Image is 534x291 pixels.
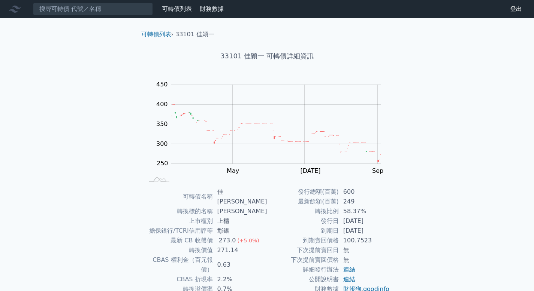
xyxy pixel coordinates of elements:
a: 可轉債列表 [162,5,192,12]
td: 最新餘額(百萬) [267,197,339,206]
tspan: 300 [156,140,168,147]
td: 58.37% [339,206,390,216]
tspan: May [227,167,239,174]
td: 上櫃 [213,216,267,226]
tspan: Sep [372,167,383,174]
td: 最新 CB 收盤價 [144,236,213,245]
td: [PERSON_NAME] [213,206,267,216]
td: 公開說明書 [267,275,339,284]
td: 轉換標的名稱 [144,206,213,216]
span: (+5.0%) [237,238,259,243]
td: 2.2% [213,275,267,284]
g: Chart [153,81,392,189]
td: [DATE] [339,216,390,226]
td: 可轉債名稱 [144,187,213,206]
tspan: 400 [156,101,168,108]
td: 佳[PERSON_NAME] [213,187,267,206]
a: 可轉債列表 [141,31,171,38]
td: 271.14 [213,245,267,255]
td: 發行總額(百萬) [267,187,339,197]
td: 擔保銀行/TCRI信用評等 [144,226,213,236]
td: 轉換比例 [267,206,339,216]
tspan: 350 [156,120,168,128]
td: 100.7523 [339,236,390,245]
li: 33101 佳穎一 [175,30,214,39]
td: CBAS 折現率 [144,275,213,284]
td: 600 [339,187,390,197]
tspan: 450 [156,81,168,88]
td: CBAS 權利金（百元報價） [144,255,213,275]
h1: 33101 佳穎一 可轉債詳細資訊 [135,51,399,61]
a: 財務數據 [200,5,224,12]
a: 連結 [343,276,355,283]
a: 登出 [504,3,528,15]
td: 下次提前賣回日 [267,245,339,255]
input: 搜尋可轉債 代號／名稱 [33,3,153,15]
td: 轉換價值 [144,245,213,255]
td: 無 [339,255,390,265]
li: › [141,30,174,39]
td: 上市櫃別 [144,216,213,226]
td: 發行日 [267,216,339,226]
a: 連結 [343,266,355,273]
div: 273.0 [217,236,238,245]
td: 詳細發行辦法 [267,265,339,275]
td: 249 [339,197,390,206]
td: 下次提前賣回價格 [267,255,339,265]
td: 彰銀 [213,226,267,236]
td: 無 [339,245,390,255]
tspan: 250 [157,160,168,167]
tspan: [DATE] [301,167,321,174]
td: 到期日 [267,226,339,236]
td: 0.63 [213,255,267,275]
td: 到期賣回價格 [267,236,339,245]
td: [DATE] [339,226,390,236]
